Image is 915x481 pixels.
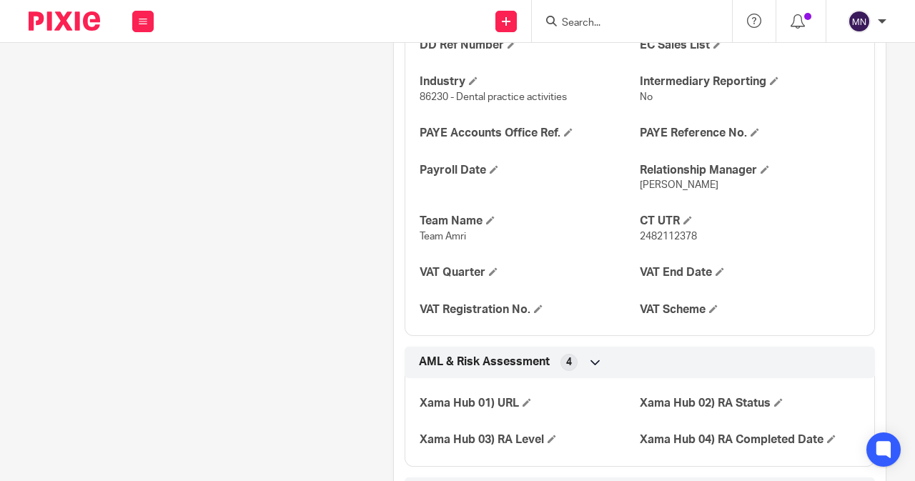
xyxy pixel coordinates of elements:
h4: VAT Scheme [640,302,860,317]
h4: VAT Quarter [420,265,640,280]
img: svg%3E [848,10,871,33]
span: 4 [566,355,572,370]
h4: Relationship Manager [640,163,860,178]
span: AML & Risk Assessment [419,354,550,370]
h4: Xama Hub 02) RA Status [640,396,860,411]
h4: VAT Registration No. [420,302,640,317]
h4: PAYE Reference No. [640,126,860,141]
input: Search [560,17,689,30]
span: 86230 - Dental practice activities [420,92,567,102]
h4: CT UTR [640,214,860,229]
img: Pixie [29,11,100,31]
h4: Xama Hub 01) URL [420,396,640,411]
h4: Industry [420,74,640,89]
h4: EC Sales List [640,38,860,53]
span: [PERSON_NAME] [640,180,718,190]
h4: PAYE Accounts Office Ref. [420,126,640,141]
span: 2482112378 [640,232,697,242]
span: Team Amri [420,232,466,242]
span: No [640,92,653,102]
h4: Team Name [420,214,640,229]
h4: DD Ref Number [420,38,640,53]
h4: Xama Hub 03) RA Level [420,432,640,447]
h4: VAT End Date [640,265,860,280]
h4: Payroll Date [420,163,640,178]
h4: Xama Hub 04) RA Completed Date [640,432,860,447]
h4: Intermediary Reporting [640,74,860,89]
